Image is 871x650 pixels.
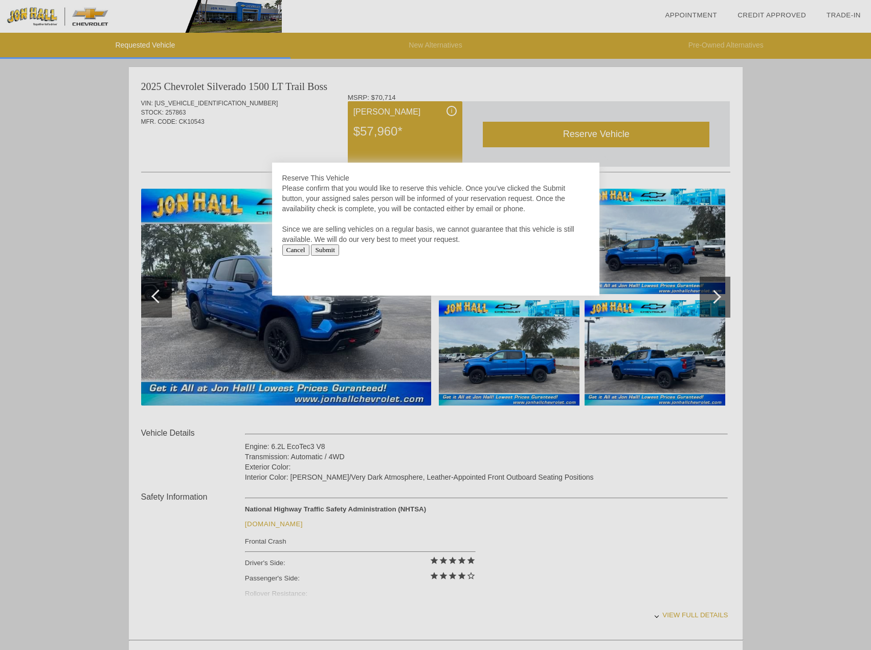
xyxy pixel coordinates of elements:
[738,11,806,19] a: Credit Approved
[665,11,717,19] a: Appointment
[282,173,589,183] div: Reserve This Vehicle
[282,183,589,244] div: Please confirm that you would like to reserve this vehicle. Once you've clicked the Submit button...
[311,244,339,256] input: Submit
[827,11,861,19] a: Trade-In
[282,244,309,256] input: Cancel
